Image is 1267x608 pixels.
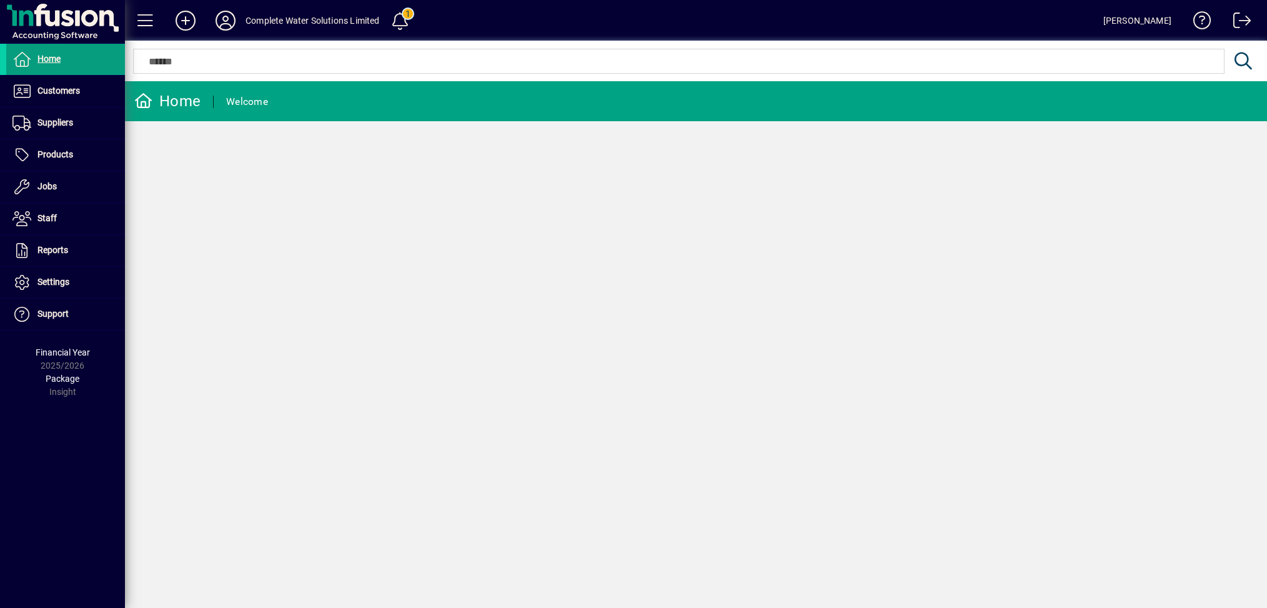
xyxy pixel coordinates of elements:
span: Support [37,309,69,319]
span: Customers [37,86,80,96]
button: Add [166,9,206,32]
div: Welcome [226,92,268,112]
span: Suppliers [37,117,73,127]
a: Products [6,139,125,171]
a: Suppliers [6,107,125,139]
span: Settings [37,277,69,287]
a: Settings [6,267,125,298]
span: Home [37,54,61,64]
span: Reports [37,245,68,255]
span: Package [46,374,79,384]
button: Profile [206,9,246,32]
div: Complete Water Solutions Limited [246,11,380,31]
div: Home [134,91,201,111]
a: Knowledge Base [1184,2,1211,43]
a: Support [6,299,125,330]
span: Staff [37,213,57,223]
a: Customers [6,76,125,107]
span: Jobs [37,181,57,191]
a: Reports [6,235,125,266]
a: Logout [1224,2,1251,43]
a: Staff [6,203,125,234]
span: Products [37,149,73,159]
a: Jobs [6,171,125,202]
span: Financial Year [36,347,90,357]
div: [PERSON_NAME] [1103,11,1171,31]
